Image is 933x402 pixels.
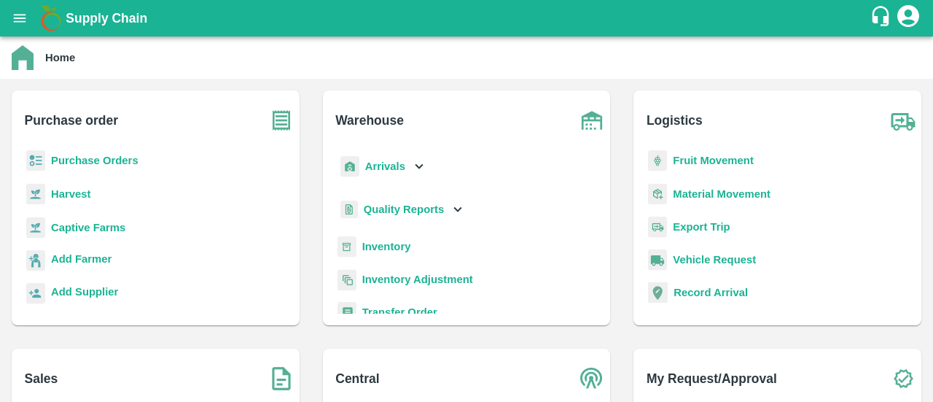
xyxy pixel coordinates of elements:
img: whTransfer [337,302,356,323]
b: Purchase order [25,110,118,131]
div: Arrivals [337,150,428,183]
img: whArrival [340,156,359,177]
a: Vehicle Request [673,254,756,266]
img: recordArrival [648,282,668,303]
b: Add Farmer [51,253,112,265]
img: truck [885,102,921,139]
a: Harvest [51,188,90,200]
button: open drawer [3,1,36,35]
a: Export Trip [673,221,730,233]
a: Add Farmer [51,251,112,271]
div: account of current user [895,3,921,34]
img: purchase [263,102,300,139]
img: whInventory [337,236,356,258]
div: customer-support [870,5,895,31]
b: Sales [25,368,58,389]
b: Logistics [647,110,703,131]
a: Purchase Orders [51,155,138,166]
a: Inventory [362,241,411,252]
img: logo [36,4,66,33]
b: Home [45,52,75,63]
img: harvest [26,183,45,205]
img: central [574,360,610,397]
b: Central [335,368,379,389]
img: home [12,45,34,70]
b: Supply Chain [66,11,147,26]
img: material [648,183,667,205]
img: warehouse [574,102,610,139]
b: Quality Reports [364,204,445,215]
a: Material Movement [673,188,770,200]
img: fruit [648,150,667,171]
a: Record Arrival [674,287,748,298]
img: check [885,360,921,397]
a: Captive Farms [51,222,125,233]
img: supplier [26,283,45,304]
a: Fruit Movement [673,155,754,166]
b: Arrivals [365,161,405,172]
b: Add Supplier [51,286,118,298]
img: delivery [648,217,667,238]
a: Supply Chain [66,8,870,28]
a: Inventory Adjustment [362,274,473,285]
img: qualityReport [340,201,358,219]
img: soSales [263,360,300,397]
a: Transfer Order [362,306,437,318]
img: vehicle [648,250,667,271]
img: inventory [337,269,356,290]
b: Warehouse [335,110,404,131]
a: Add Supplier [51,284,118,304]
img: farmer [26,250,45,271]
img: harvest [26,217,45,239]
img: reciept [26,150,45,171]
b: My Request/Approval [647,368,777,389]
div: Quality Reports [337,195,466,225]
